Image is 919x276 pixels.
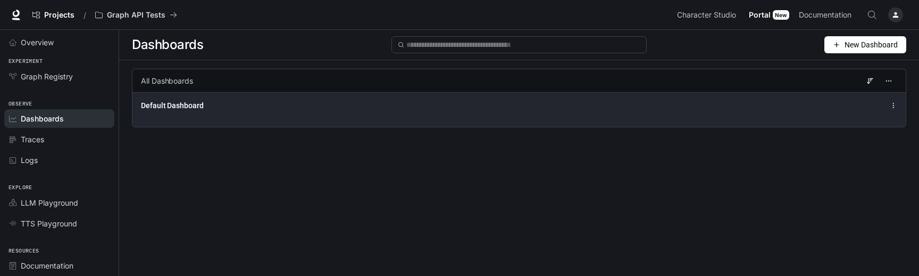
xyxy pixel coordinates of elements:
[21,134,44,145] span: Traces
[21,71,73,82] span: Graph Registry
[862,4,883,26] button: Open Command Menu
[4,214,114,233] a: TTS Playground
[4,193,114,212] a: LLM Playground
[90,4,182,26] button: All workspaces
[107,11,165,20] p: Graph API Tests
[21,218,77,229] span: TTS Playground
[745,4,793,26] a: PortalNew
[21,260,73,271] span: Documentation
[141,76,193,86] span: All Dashboards
[21,113,64,124] span: Dashboards
[795,4,859,26] a: Documentation
[4,151,114,169] a: Logs
[21,197,78,208] span: LLM Playground
[845,39,898,51] span: New Dashboard
[132,34,203,55] span: Dashboards
[21,155,38,166] span: Logs
[4,130,114,149] a: Traces
[4,67,114,86] a: Graph Registry
[4,256,114,275] a: Documentation
[4,109,114,128] a: Dashboards
[773,10,789,20] div: New
[28,4,79,26] a: Go to projects
[21,37,54,48] span: Overview
[673,4,743,26] a: Character Studio
[799,9,851,22] span: Documentation
[141,100,204,111] a: Default Dashboard
[824,36,906,53] button: New Dashboard
[79,10,90,21] div: /
[749,9,771,22] span: Portal
[44,11,74,20] span: Projects
[4,33,114,52] a: Overview
[677,9,736,22] span: Character Studio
